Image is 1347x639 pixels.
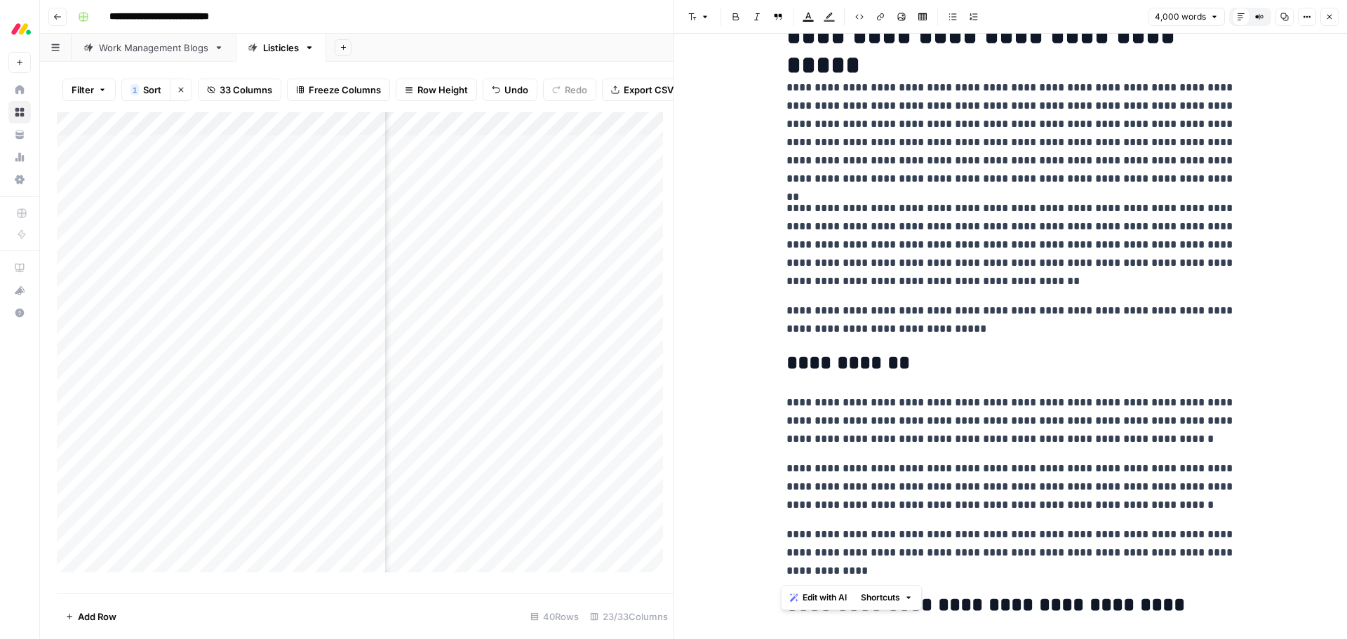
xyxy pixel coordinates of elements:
button: Add Row [57,605,125,628]
div: Listicles [263,41,299,55]
div: 40 Rows [525,605,584,628]
a: Work Management Blogs [72,34,236,62]
span: 33 Columns [220,83,272,97]
button: What's new? [8,279,31,302]
div: 23/33 Columns [584,605,673,628]
span: Redo [565,83,587,97]
img: Monday.com Logo [8,16,34,41]
a: AirOps Academy [8,257,31,279]
div: Work Management Blogs [99,41,208,55]
span: Shortcuts [861,591,900,604]
span: Row Height [417,83,468,97]
span: 4,000 words [1155,11,1206,23]
button: Filter [62,79,116,101]
button: Freeze Columns [287,79,390,101]
a: Listicles [236,34,326,62]
button: Shortcuts [855,588,918,607]
a: Your Data [8,123,31,146]
span: Sort [143,83,161,97]
a: Home [8,79,31,101]
button: Row Height [396,79,477,101]
span: Export CSV [624,83,673,97]
button: Redo [543,79,596,101]
span: Undo [504,83,528,97]
div: 1 [130,84,139,95]
button: Workspace: Monday.com [8,11,31,46]
a: Settings [8,168,31,191]
button: 33 Columns [198,79,281,101]
button: 4,000 words [1148,8,1225,26]
span: Add Row [78,610,116,624]
span: Freeze Columns [309,83,381,97]
button: 1Sort [121,79,170,101]
button: Export CSV [602,79,683,101]
span: 1 [133,84,137,95]
span: Edit with AI [803,591,847,604]
button: Undo [483,79,537,101]
a: Usage [8,146,31,168]
button: Help + Support [8,302,31,324]
button: Edit with AI [784,588,852,607]
a: Browse [8,101,31,123]
div: What's new? [9,280,30,301]
span: Filter [72,83,94,97]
